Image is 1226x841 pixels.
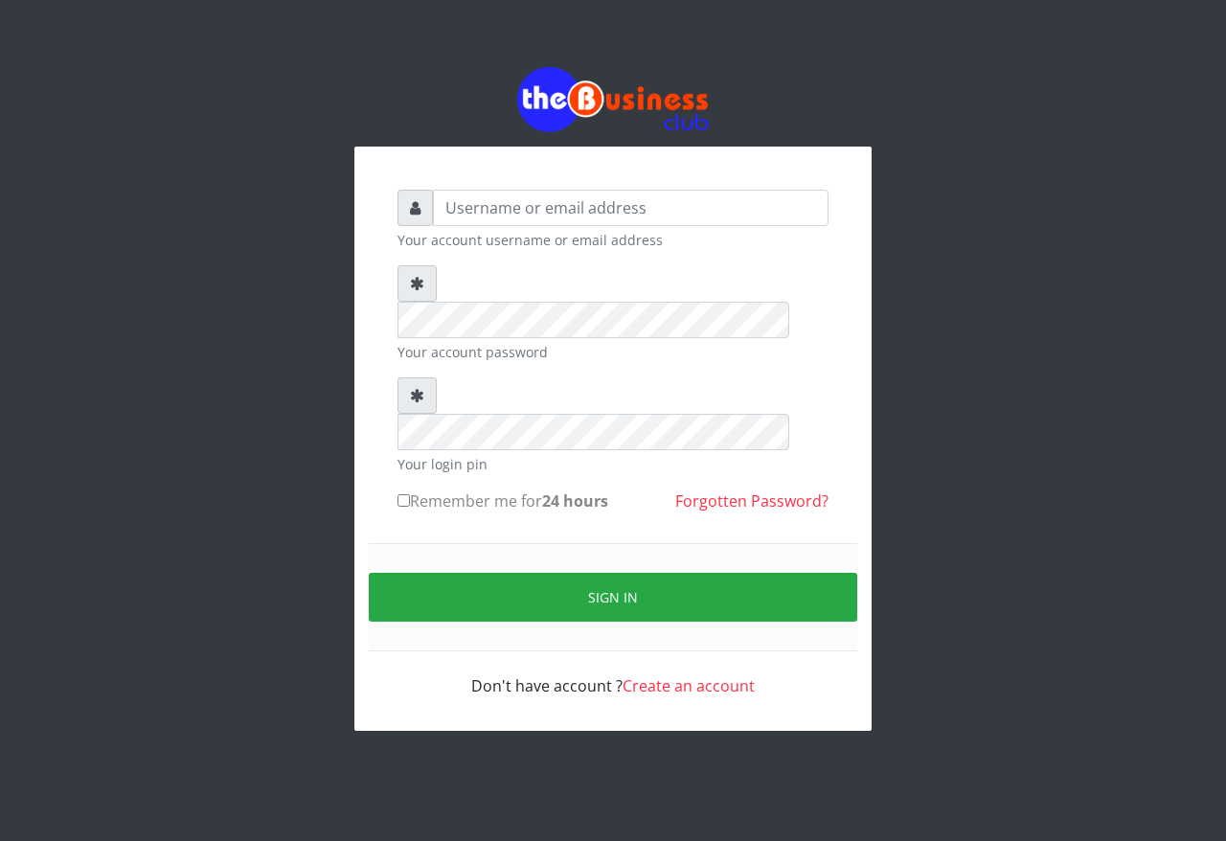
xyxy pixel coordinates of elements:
input: Username or email address [433,190,829,226]
div: Don't have account ? [397,651,829,697]
input: Remember me for24 hours [397,494,410,507]
b: 24 hours [542,490,608,511]
small: Your account password [397,342,829,362]
a: Create an account [623,675,755,696]
label: Remember me for [397,489,608,512]
button: Sign in [369,573,857,622]
small: Your account username or email address [397,230,829,250]
small: Your login pin [397,454,829,474]
a: Forgotten Password? [675,490,829,511]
